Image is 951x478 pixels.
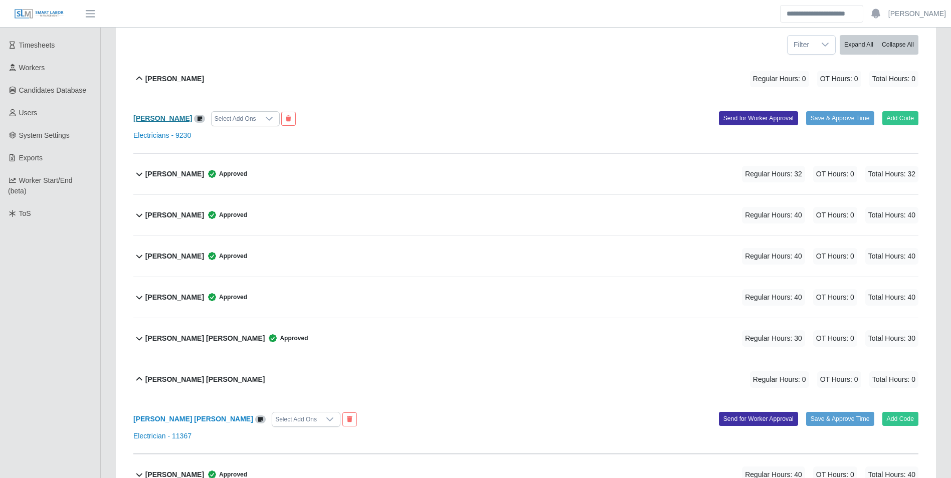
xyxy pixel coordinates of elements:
[342,412,357,426] button: End Worker & Remove from the Timesheet
[14,9,64,20] img: SLM Logo
[8,176,73,195] span: Worker Start/End (beta)
[877,35,918,55] button: Collapse All
[265,333,308,343] span: Approved
[780,5,863,23] input: Search
[19,109,38,117] span: Users
[145,74,204,84] b: [PERSON_NAME]
[19,41,55,49] span: Timesheets
[133,236,918,277] button: [PERSON_NAME] Approved Regular Hours: 40 OT Hours: 0 Total Hours: 40
[19,86,87,94] span: Candidates Database
[133,415,253,423] a: [PERSON_NAME] [PERSON_NAME]
[19,131,70,139] span: System Settings
[145,210,204,220] b: [PERSON_NAME]
[813,289,857,306] span: OT Hours: 0
[145,169,204,179] b: [PERSON_NAME]
[194,114,205,122] a: View/Edit Notes
[813,166,857,182] span: OT Hours: 0
[788,36,815,54] span: Filter
[869,71,918,87] span: Total Hours: 0
[750,371,809,388] span: Regular Hours: 0
[840,35,878,55] button: Expand All
[865,289,918,306] span: Total Hours: 40
[865,330,918,347] span: Total Hours: 30
[806,412,874,426] button: Save & Approve Time
[133,318,918,359] button: [PERSON_NAME] [PERSON_NAME] Approved Regular Hours: 30 OT Hours: 0 Total Hours: 30
[806,111,874,125] button: Save & Approve Time
[813,330,857,347] span: OT Hours: 0
[742,248,805,265] span: Regular Hours: 40
[133,195,918,235] button: [PERSON_NAME] Approved Regular Hours: 40 OT Hours: 0 Total Hours: 40
[840,35,918,55] div: bulk actions
[742,207,805,223] span: Regular Hours: 40
[133,359,918,400] button: [PERSON_NAME] [PERSON_NAME] Regular Hours: 0 OT Hours: 0 Total Hours: 0
[19,154,43,162] span: Exports
[145,374,265,385] b: [PERSON_NAME] [PERSON_NAME]
[882,111,919,125] button: Add Code
[719,111,798,125] button: Send for Worker Approval
[742,166,805,182] span: Regular Hours: 32
[133,59,918,99] button: [PERSON_NAME] Regular Hours: 0 OT Hours: 0 Total Hours: 0
[204,169,247,179] span: Approved
[742,330,805,347] span: Regular Hours: 30
[281,112,296,126] button: End Worker & Remove from the Timesheet
[817,71,861,87] span: OT Hours: 0
[19,209,31,217] span: ToS
[865,207,918,223] span: Total Hours: 40
[869,371,918,388] span: Total Hours: 0
[133,114,192,122] a: [PERSON_NAME]
[719,412,798,426] button: Send for Worker Approval
[204,292,247,302] span: Approved
[204,251,247,261] span: Approved
[272,412,320,426] div: Select Add Ons
[145,251,204,262] b: [PERSON_NAME]
[19,64,45,72] span: Workers
[204,210,247,220] span: Approved
[742,289,805,306] span: Regular Hours: 40
[133,277,918,318] button: [PERSON_NAME] Approved Regular Hours: 40 OT Hours: 0 Total Hours: 40
[865,166,918,182] span: Total Hours: 32
[133,131,191,139] a: Electricians - 9230
[817,371,861,388] span: OT Hours: 0
[813,248,857,265] span: OT Hours: 0
[145,333,265,344] b: [PERSON_NAME] [PERSON_NAME]
[888,9,946,19] a: [PERSON_NAME]
[255,415,266,423] a: View/Edit Notes
[145,292,204,303] b: [PERSON_NAME]
[133,154,918,194] button: [PERSON_NAME] Approved Regular Hours: 32 OT Hours: 0 Total Hours: 32
[212,112,259,126] div: Select Add Ons
[882,412,919,426] button: Add Code
[865,248,918,265] span: Total Hours: 40
[133,432,192,440] a: Electrician - 11367
[813,207,857,223] span: OT Hours: 0
[750,71,809,87] span: Regular Hours: 0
